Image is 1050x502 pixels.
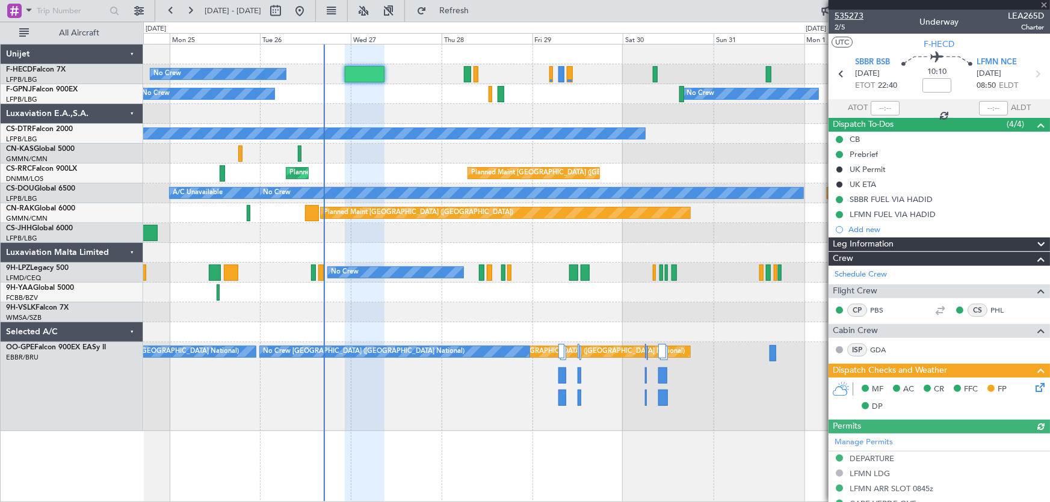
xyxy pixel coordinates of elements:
[977,57,1017,69] span: LFMN NCE
[170,33,261,44] div: Mon 25
[6,165,77,173] a: CS-RRCFalcon 900LX
[833,284,877,298] span: Flight Crew
[6,265,69,272] a: 9H-LPZLegacy 500
[6,234,37,243] a: LFPB/LBG
[37,2,106,20] input: Trip Number
[6,284,74,292] a: 9H-YAAGlobal 5000
[6,66,66,73] a: F-HECDFalcon 7X
[999,80,1018,92] span: ELDT
[1011,102,1031,114] span: ALDT
[6,174,43,183] a: DNMM/LOS
[977,80,996,92] span: 08:50
[205,5,261,16] span: [DATE] - [DATE]
[833,252,853,266] span: Crew
[850,209,936,219] div: LFMN FUEL VIA HADID
[835,10,863,22] span: 535273
[533,33,623,44] div: Fri 29
[848,102,868,114] span: ATOT
[173,184,223,202] div: A/C Unavailable
[442,33,533,44] div: Thu 28
[6,126,73,133] a: CS-DTRFalcon 2000
[848,224,1044,234] div: Add new
[855,80,875,92] span: ETOT
[850,179,876,189] div: UK ETA
[6,265,30,272] span: 9H-LPZ
[468,343,685,361] div: Planned Maint [GEOGRAPHIC_DATA] ([GEOGRAPHIC_DATA] National)
[1008,22,1044,32] span: Charter
[6,145,34,153] span: CN-KAS
[429,7,480,15] span: Refresh
[850,164,886,174] div: UK Permit
[855,68,880,80] span: [DATE]
[6,225,73,232] a: CS-JHHGlobal 6000
[6,344,34,351] span: OO-GPE
[714,33,804,44] div: Sun 31
[351,33,442,44] div: Wed 27
[833,324,878,338] span: Cabin Crew
[31,29,127,37] span: All Aircraft
[6,145,75,153] a: CN-KASGlobal 5000
[977,68,1001,80] span: [DATE]
[872,401,883,413] span: DP
[903,384,914,396] span: AC
[1007,118,1024,130] span: (4/4)
[855,57,890,69] span: SBBR BSB
[998,384,1007,396] span: FP
[806,24,827,34] div: [DATE]
[6,155,48,164] a: GMMN/CMN
[263,184,291,202] div: No Crew
[850,134,860,144] div: CB
[964,384,978,396] span: FFC
[6,185,34,192] span: CS-DOU
[6,344,106,351] a: OO-GPEFalcon 900EX EASy II
[263,343,465,361] div: No Crew [GEOGRAPHIC_DATA] ([GEOGRAPHIC_DATA] National)
[847,304,867,317] div: CP
[6,274,41,283] a: LFMD/CEQ
[6,214,48,223] a: GMMN/CMN
[835,269,887,281] a: Schedule Crew
[6,66,32,73] span: F-HECD
[331,263,359,281] div: No Crew
[847,343,867,357] div: ISP
[850,149,878,159] div: Prebrief
[878,80,897,92] span: 22:40
[6,313,42,322] a: WMSA/SZB
[934,384,944,396] span: CR
[6,95,37,104] a: LFPB/LBG
[6,225,32,232] span: CS-JHH
[146,24,166,34] div: [DATE]
[870,344,897,355] a: GDA
[6,304,36,311] span: 9H-VSLK
[6,86,32,93] span: F-GPNJ
[6,293,38,302] a: FCBB/BZV
[6,304,69,311] a: 9H-VSLKFalcon 7X
[6,353,39,362] a: EBBR/BRU
[289,164,479,182] div: Planned Maint [GEOGRAPHIC_DATA] ([GEOGRAPHIC_DATA])
[833,118,894,132] span: Dispatch To-Dos
[411,1,483,20] button: Refresh
[872,384,883,396] span: MF
[324,204,513,222] div: Planned Maint [GEOGRAPHIC_DATA] ([GEOGRAPHIC_DATA])
[260,33,351,44] div: Tue 26
[6,205,75,212] a: CN-RAKGlobal 6000
[6,165,32,173] span: CS-RRC
[6,75,37,84] a: LFPB/LBG
[833,237,894,251] span: Leg Information
[142,85,170,103] div: No Crew
[870,305,897,316] a: PBS
[850,194,933,204] div: SBBR FUEL VIA HADID
[920,16,959,29] div: Underway
[6,284,33,292] span: 9H-YAA
[471,164,661,182] div: Planned Maint [GEOGRAPHIC_DATA] ([GEOGRAPHIC_DATA])
[6,185,75,192] a: CS-DOUGlobal 6500
[990,305,1018,316] a: PHL
[6,205,34,212] span: CN-RAK
[1008,10,1044,22] span: LEA265D
[804,33,895,44] div: Mon 1
[6,194,37,203] a: LFPB/LBG
[623,33,714,44] div: Sat 30
[6,126,32,133] span: CS-DTR
[153,65,181,83] div: No Crew
[833,364,947,378] span: Dispatch Checks and Weather
[13,23,131,43] button: All Aircraft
